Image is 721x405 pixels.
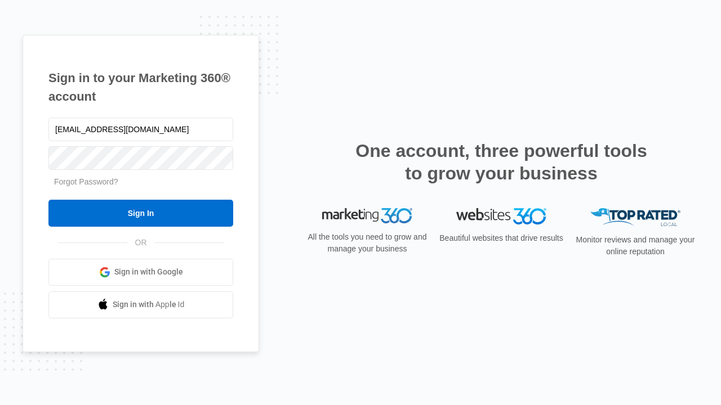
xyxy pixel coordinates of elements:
[127,237,155,249] span: OR
[304,231,430,255] p: All the tools you need to grow and manage your business
[113,299,185,310] span: Sign in with Apple Id
[322,208,412,224] img: Marketing 360
[48,259,233,286] a: Sign in with Google
[438,232,564,244] p: Beautiful websites that drive results
[456,208,546,224] img: Websites 360
[48,118,233,141] input: Email
[48,69,233,106] h1: Sign in to your Marketing 360® account
[48,291,233,318] a: Sign in with Apple Id
[54,177,118,186] a: Forgot Password?
[572,234,698,258] p: Monitor reviews and manage your online reputation
[590,208,680,227] img: Top Rated Local
[352,139,651,184] h2: One account, three powerful tools to grow your business
[48,200,233,227] input: Sign In
[114,266,183,278] span: Sign in with Google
